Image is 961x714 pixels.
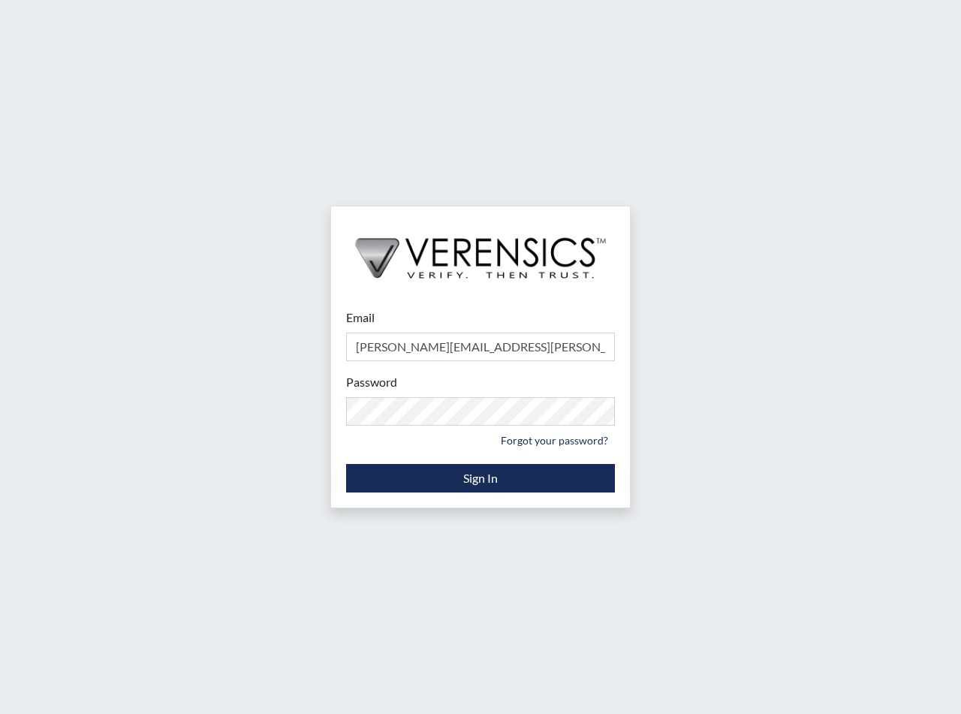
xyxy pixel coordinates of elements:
img: logo-wide-black.2aad4157.png [331,206,630,294]
a: Forgot your password? [494,429,615,452]
input: Email [346,333,615,361]
label: Password [346,373,397,391]
label: Email [346,309,375,327]
button: Sign In [346,464,615,493]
